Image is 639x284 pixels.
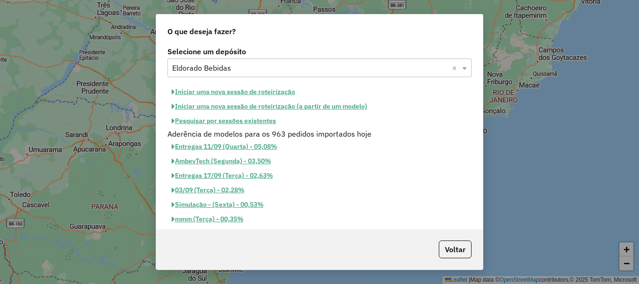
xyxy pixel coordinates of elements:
label: Selecione um depósito [167,46,472,57]
button: Iniciar uma nova sessão de roteirização (a partir de um modelo) [167,99,371,114]
button: AmbevTech (Segunda) - 03,50% [167,154,275,168]
span: O que deseja fazer? [167,26,236,37]
button: mmm (Terça) - 00,35% [167,212,247,226]
button: Entregas 11/09 (Quarta) - 05,08% [167,139,281,154]
span: Clear all [452,62,460,73]
button: Entregas 17/09 (Terça) - 02,63% [167,168,277,183]
button: Voltar [439,240,472,258]
div: Aderência de modelos para os 963 pedidos importados hoje [162,128,477,139]
button: Simulação - (Sexta) - 00,53% [167,197,268,212]
button: 03/09 (Terça) - 02,28% [167,183,248,197]
button: Pesquisar por sessões existentes [167,114,280,128]
button: Iniciar uma nova sessão de roteirização [167,85,299,99]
